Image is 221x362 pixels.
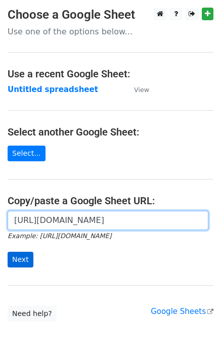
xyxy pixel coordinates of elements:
a: Google Sheets [151,307,213,316]
iframe: Chat Widget [170,313,221,362]
h4: Use a recent Google Sheet: [8,68,213,80]
h4: Select another Google Sheet: [8,126,213,138]
input: Next [8,252,33,267]
a: View [124,85,149,94]
small: Example: [URL][DOMAIN_NAME] [8,232,111,240]
h4: Copy/paste a Google Sheet URL: [8,195,213,207]
input: Paste your Google Sheet URL here [8,211,208,230]
small: View [134,86,149,94]
a: Select... [8,146,46,161]
h3: Choose a Google Sheet [8,8,213,22]
a: Need help? [8,306,57,322]
a: Untitled spreadsheet [8,85,98,94]
p: Use one of the options below... [8,26,213,37]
